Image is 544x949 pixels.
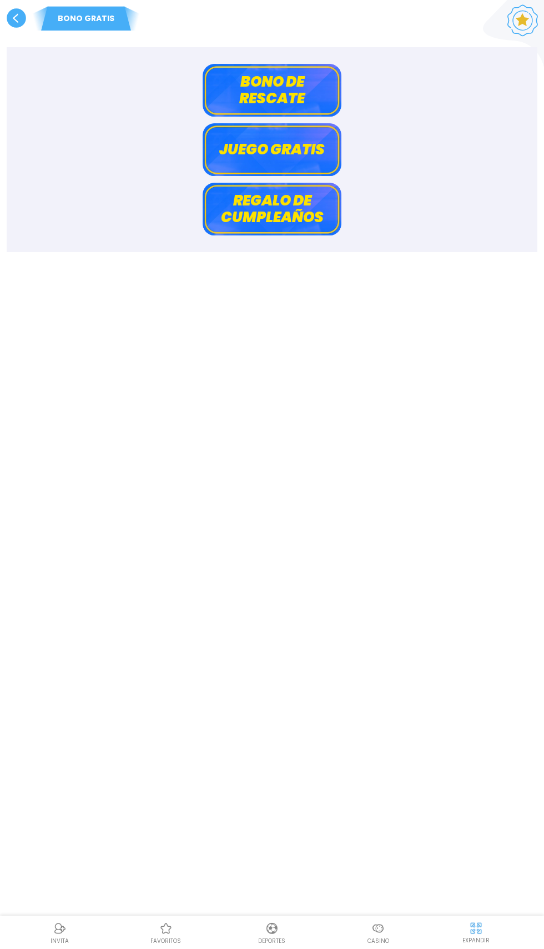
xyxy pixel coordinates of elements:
img: Deportes [265,922,279,935]
p: INVITA [51,937,69,945]
img: Casino [371,922,385,935]
p: favoritos [150,937,181,945]
button: Juego gratis [203,123,341,176]
p: Deportes [258,937,285,945]
img: hide [469,921,483,935]
button: Bono de rescate [203,64,341,117]
p: Casino [367,937,389,945]
p: BONO GRATIS [28,12,144,24]
a: Casino FavoritosCasino Favoritosfavoritos [113,920,219,945]
a: CasinoCasinoCasino [325,920,431,945]
img: Casino Favoritos [159,922,173,935]
button: Regalo de cumpleaños [203,183,341,235]
p: EXPANDIR [462,936,490,945]
a: DeportesDeportesDeportes [219,920,325,945]
a: ReferralReferralINVITA [7,920,113,945]
img: Referral [53,922,67,935]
